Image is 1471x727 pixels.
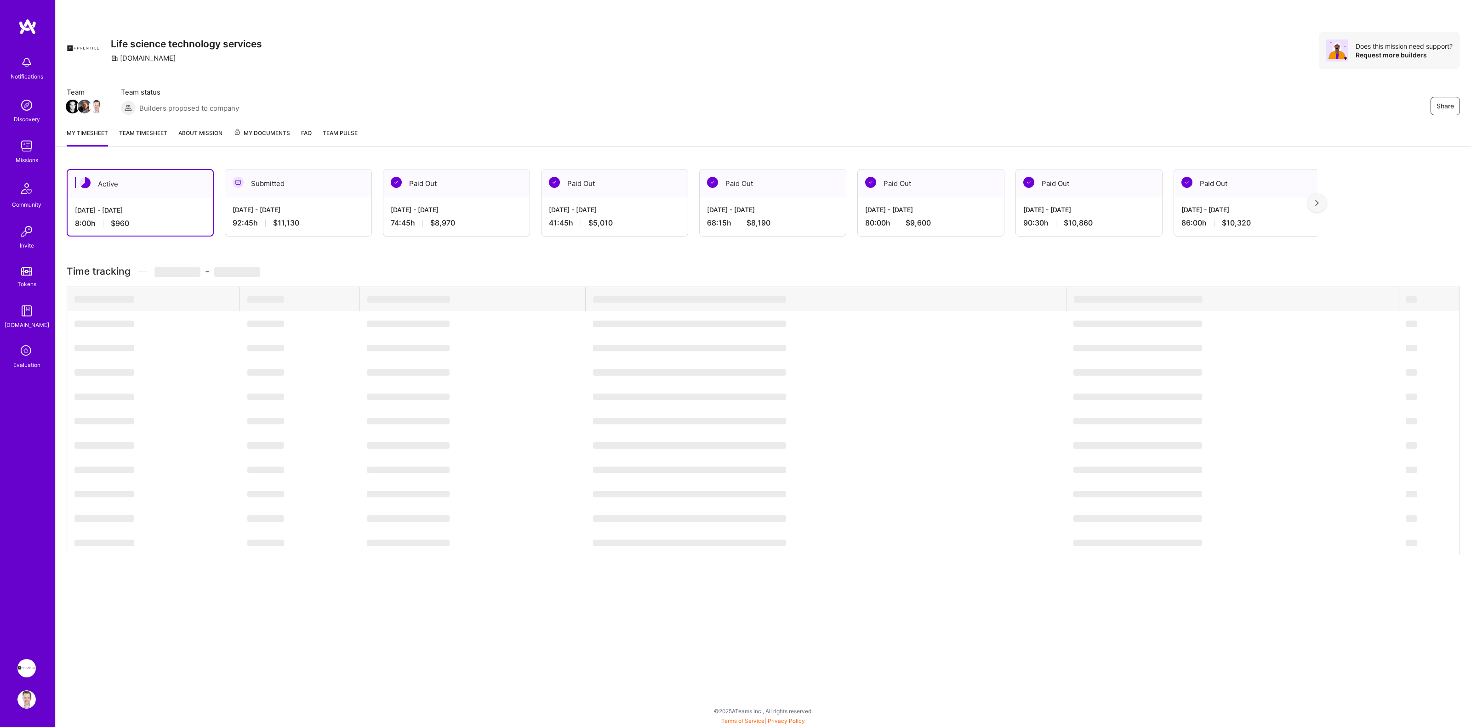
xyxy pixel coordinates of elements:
span: ‌ [1406,345,1417,351]
div: Does this mission need support? [1356,42,1453,51]
span: ‌ [1406,442,1417,449]
span: Share [1437,101,1454,111]
div: Paid Out [542,169,688,197]
i: icon CompanyGray [111,55,118,62]
div: [DATE] - [DATE] [707,205,838,214]
div: [DATE] - [DATE] [865,205,997,214]
img: bell [17,53,36,72]
img: Paid Out [391,177,402,188]
img: Builders proposed to company [121,101,136,115]
div: Evaluation [13,360,40,370]
div: Paid Out [383,169,530,197]
span: ‌ [247,467,284,473]
span: ‌ [247,540,284,546]
div: Submitted [225,169,371,197]
span: ‌ [74,515,134,522]
span: ‌ [367,442,450,449]
span: ‌ [1073,467,1202,473]
span: ‌ [247,418,284,424]
span: ‌ [593,467,786,473]
span: ‌ [1406,321,1417,327]
div: Invite [20,241,34,250]
img: Paid Out [865,177,876,188]
span: ‌ [593,345,786,351]
span: ‌ [1073,394,1202,400]
h3: Life science technology services [111,38,262,50]
span: $10,320 [1222,218,1251,228]
img: Active [80,177,91,188]
img: right [1315,200,1319,206]
img: logo [18,18,37,35]
span: ‌ [74,321,134,327]
span: ‌ [367,296,450,303]
span: ‌ [593,540,786,546]
a: User Avatar [15,690,38,709]
div: [DATE] - [DATE] [1023,205,1155,214]
img: Team Member Avatar [66,100,80,113]
span: ‌ [247,296,284,303]
img: teamwork [17,137,36,155]
a: Apprentice: Life science technology services [15,659,38,677]
span: ‌ [1406,540,1417,546]
a: My Documents [234,128,290,147]
img: Paid Out [1181,177,1192,188]
div: 92:45 h [233,218,364,228]
div: Tokens [17,279,36,289]
span: ‌ [154,267,200,277]
div: [DOMAIN_NAME] [5,320,49,330]
span: ‌ [1073,369,1202,376]
span: ‌ [1073,442,1202,449]
img: Paid Out [707,177,718,188]
div: [DATE] - [DATE] [233,205,364,214]
img: Paid Out [549,177,560,188]
span: ‌ [1406,515,1417,522]
span: ‌ [74,418,134,424]
span: ‌ [74,467,134,473]
span: ‌ [74,540,134,546]
span: ‌ [247,442,284,449]
div: [DOMAIN_NAME] [111,53,176,63]
span: $8,970 [430,218,455,228]
span: $960 [111,219,129,228]
a: Team Member Avatar [91,99,103,114]
img: Company Logo [67,32,100,65]
span: ‌ [74,345,134,351]
span: Team [67,87,103,97]
img: User Avatar [17,690,36,709]
span: ‌ [74,491,134,497]
span: ‌ [247,394,284,400]
a: FAQ [301,128,312,147]
div: 86:00 h [1181,218,1313,228]
span: ‌ [367,540,450,546]
img: Avatar [1326,39,1348,62]
span: ‌ [1073,515,1202,522]
span: ‌ [247,345,284,351]
a: Privacy Policy [768,717,805,724]
a: Team Pulse [323,128,358,147]
span: ‌ [1406,296,1417,303]
div: [DATE] - [DATE] [1181,205,1313,214]
span: $11,130 [273,218,299,228]
span: ‌ [1073,540,1202,546]
span: ‌ [367,467,450,473]
div: 74:45 h [391,218,522,228]
span: My Documents [234,128,290,138]
div: Paid Out [858,169,1004,197]
span: ‌ [1073,491,1202,497]
span: ‌ [1406,467,1417,473]
span: ‌ [247,321,284,327]
span: ‌ [593,491,786,497]
img: Invite [17,222,36,241]
span: ‌ [367,321,450,327]
img: Community [16,178,38,200]
span: ‌ [593,515,786,522]
span: ‌ [1406,394,1417,400]
img: Apprentice: Life science technology services [17,659,36,677]
div: [DATE] - [DATE] [391,205,522,214]
div: [DATE] - [DATE] [75,205,205,215]
span: $8,190 [747,218,770,228]
div: Discovery [14,114,40,124]
span: ‌ [1074,296,1203,303]
div: 41:45 h [549,218,680,228]
span: ‌ [593,442,786,449]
